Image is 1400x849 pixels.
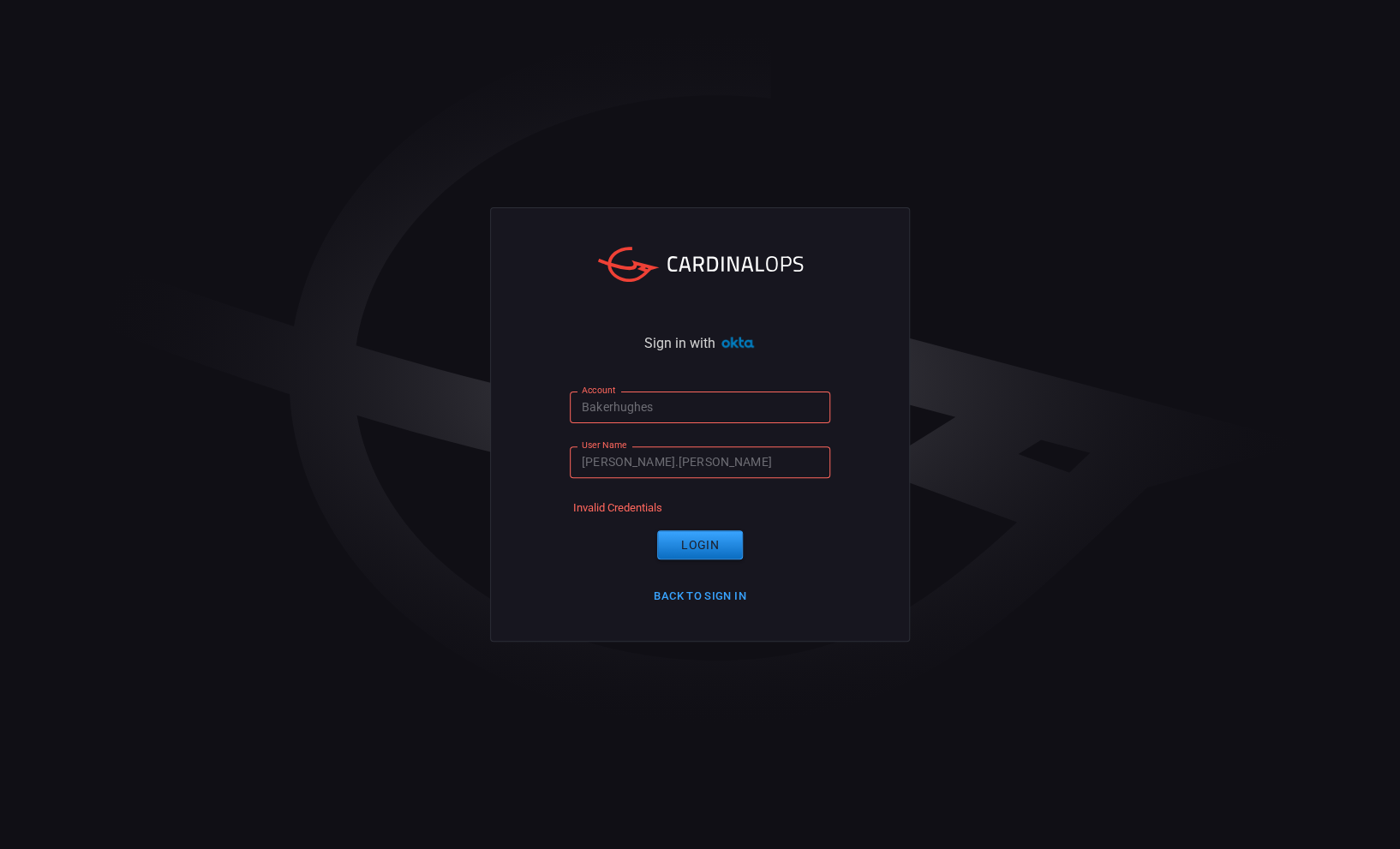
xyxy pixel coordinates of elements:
button: Back to Sign in [643,583,757,610]
img: Ad5vKXme8s1CQAAAABJRU5ErkJggg== [719,337,756,350]
span: Sign in with [643,337,715,350]
input: Type your account [570,392,830,423]
input: Type your user name [570,446,830,478]
label: User Name [582,439,626,451]
label: Account [582,384,616,397]
div: Invalid Credentials [573,501,662,517]
button: Login [657,530,743,560]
